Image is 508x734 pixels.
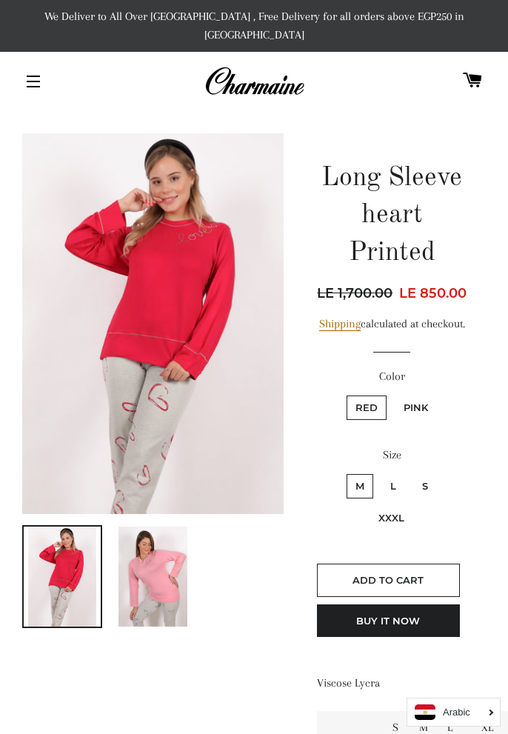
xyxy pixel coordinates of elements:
[413,474,437,498] label: S
[317,315,467,333] div: calculated at checkout.
[381,474,405,498] label: L
[118,527,187,627] img: Load image into Gallery viewer, Long Sleeve heart Printed
[317,674,467,693] p: Viscose Lycra
[317,367,467,386] label: Color
[347,396,387,420] label: Red
[319,317,361,331] a: Shipping
[347,474,373,498] label: M
[317,283,396,304] span: LE 1,700.00
[317,564,460,596] button: Add to Cart
[399,285,467,301] span: LE 850.00
[370,506,413,530] label: XXXL
[443,707,470,717] i: Arabic
[317,446,467,464] label: Size
[28,527,96,627] img: Load image into Gallery viewer, Long Sleeve heart Printed
[317,160,467,272] h1: Long Sleeve heart Printed
[352,574,424,586] span: Add to Cart
[395,396,437,420] label: Pink
[22,133,284,514] img: Long Sleeve heart Printed
[317,604,460,637] button: Buy it now
[415,704,492,720] a: Arabic
[204,65,304,98] img: Charmaine Egypt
